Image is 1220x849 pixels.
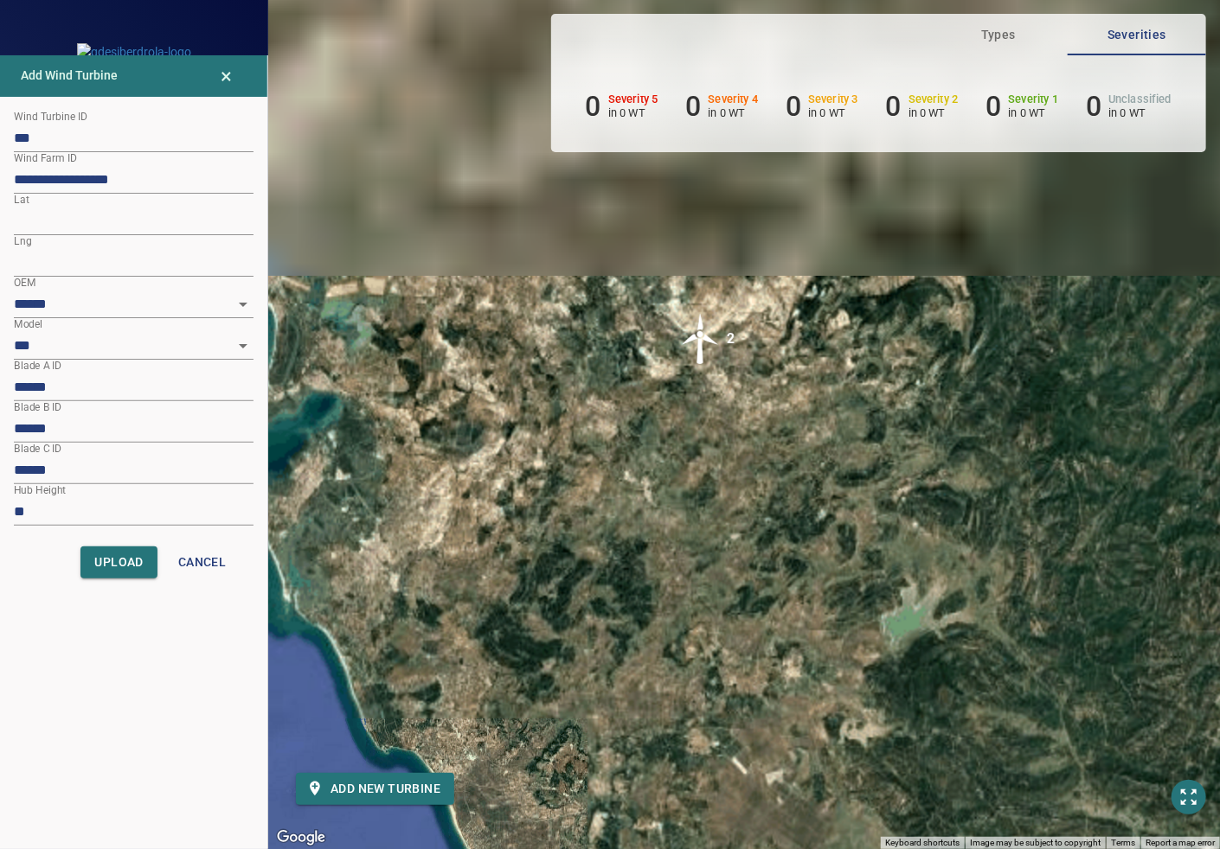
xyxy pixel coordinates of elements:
[1111,838,1135,847] a: Terms (opens in new tab)
[786,90,801,123] h6: 0
[77,43,191,61] img: gdesiberdrola-logo
[608,106,658,119] p: in 0 WT
[1146,838,1215,847] a: Report a map error
[685,90,758,123] li: Severity 4
[675,313,727,367] gmp-advanced-marker: 2
[786,90,858,123] li: Severity 3
[909,93,959,105] h6: Severity 2
[986,90,1058,123] li: Severity 1
[1009,106,1059,119] p: in 0 WT
[808,106,858,119] p: in 0 WT
[1078,24,1196,46] span: Severities
[709,93,759,105] h6: Severity 4
[885,837,960,849] button: Keyboard shortcuts
[727,313,735,365] div: 2
[296,773,454,805] button: Add new turbine
[675,313,727,365] img: windFarmIcon.svg
[1086,90,1172,123] li: Severity Unclassified
[1086,90,1101,123] h6: 0
[273,827,330,849] a: Open this area in Google Maps (opens a new window)
[886,90,902,123] h6: 0
[970,838,1101,847] span: Image may be subject to copyright
[1108,93,1172,105] h6: Unclassified
[586,90,658,123] li: Severity 5
[709,106,759,119] p: in 0 WT
[608,93,658,105] h6: Severity 5
[1108,106,1172,119] p: in 0 WT
[808,93,858,105] h6: Severity 3
[685,90,701,123] h6: 0
[909,106,959,119] p: in 0 WT
[1009,93,1059,105] h6: Severity 1
[986,90,1001,123] h6: 0
[886,90,959,123] li: Severity 2
[310,778,440,800] span: Add new turbine
[940,24,1057,46] span: Types
[273,827,330,849] img: Google
[586,90,601,123] h6: 0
